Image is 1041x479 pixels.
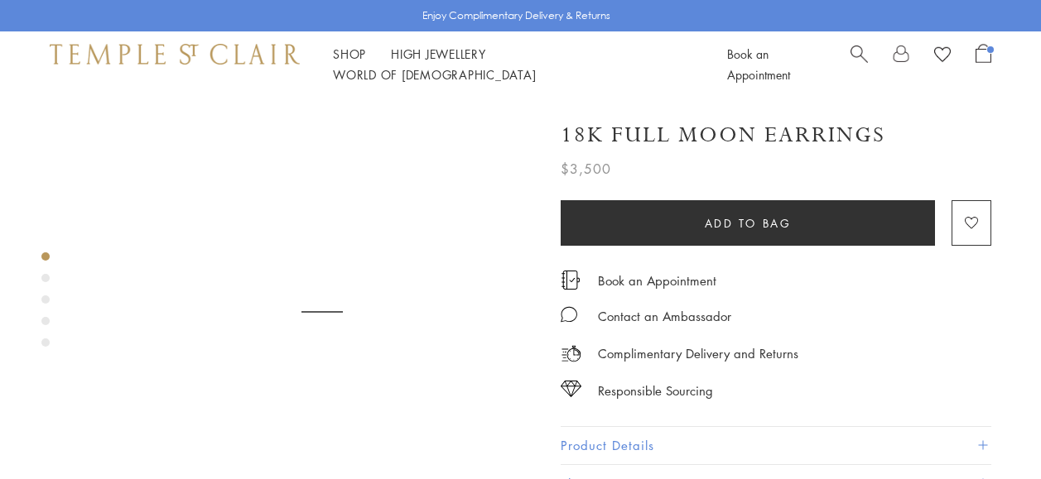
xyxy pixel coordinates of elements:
a: Book an Appointment [727,46,790,83]
img: icon_appointment.svg [561,271,581,290]
img: icon_delivery.svg [561,343,581,364]
p: Complimentary Delivery and Returns [598,343,798,364]
img: MessageIcon-01_2.svg [561,306,577,323]
p: Enjoy Complimentary Delivery & Returns [422,7,610,24]
div: Contact an Ambassador [598,306,731,327]
nav: Main navigation [333,44,690,85]
a: Book an Appointment [598,271,716,290]
a: Open Shopping Bag [976,44,991,85]
div: Responsible Sourcing [598,381,713,401]
span: $3,500 [561,158,611,180]
a: Search [851,44,868,85]
iframe: Gorgias live chat messenger [958,401,1024,462]
a: View Wishlist [934,44,951,69]
a: World of [DEMOGRAPHIC_DATA]World of [DEMOGRAPHIC_DATA] [333,66,536,83]
img: icon_sourcing.svg [561,381,581,397]
a: High JewelleryHigh Jewellery [391,46,486,62]
span: Add to bag [705,214,792,232]
button: Product Details [561,427,991,464]
a: ShopShop [333,46,366,62]
h1: 18K Full Moon Earrings [561,121,885,150]
div: Product gallery navigation [41,248,50,360]
img: Temple St. Clair [50,44,300,64]
button: Add to bag [561,200,935,246]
